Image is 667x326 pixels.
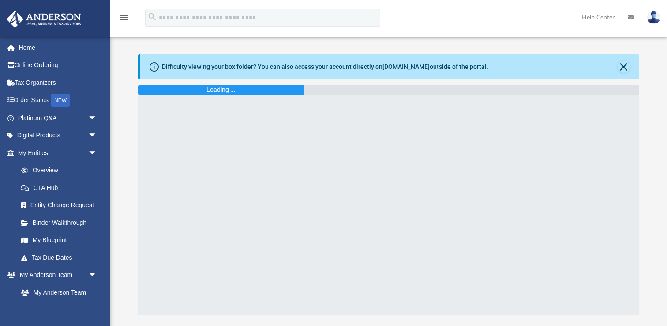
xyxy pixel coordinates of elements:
img: Anderson Advisors Platinum Portal [4,11,84,28]
button: Close [618,61,630,73]
span: arrow_drop_down [88,127,106,145]
div: Difficulty viewing your box folder? You can also access your account directly on outside of the p... [162,62,488,72]
a: Tax Organizers [6,74,110,91]
div: Loading ... [206,85,236,95]
a: Platinum Q&Aarrow_drop_down [6,109,110,127]
a: Digital Productsarrow_drop_down [6,127,110,144]
a: menu [119,17,130,23]
div: NEW [51,94,70,107]
a: My Blueprint [12,231,106,249]
a: [DOMAIN_NAME] [382,63,430,70]
span: arrow_drop_down [88,144,106,162]
a: My Anderson Teamarrow_drop_down [6,266,106,284]
i: menu [119,12,130,23]
a: Online Ordering [6,57,110,74]
a: Overview [12,162,110,179]
span: arrow_drop_down [88,266,106,284]
a: Binder Walkthrough [12,214,110,231]
a: Tax Due Dates [12,249,110,266]
img: User Pic [647,11,660,24]
a: Home [6,39,110,57]
span: arrow_drop_down [88,109,106,127]
a: My Anderson Team [12,284,101,301]
a: Entity Change Request [12,197,110,214]
a: Order StatusNEW [6,91,110,110]
a: My Entitiesarrow_drop_down [6,144,110,162]
i: search [147,12,157,22]
a: CTA Hub [12,179,110,197]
